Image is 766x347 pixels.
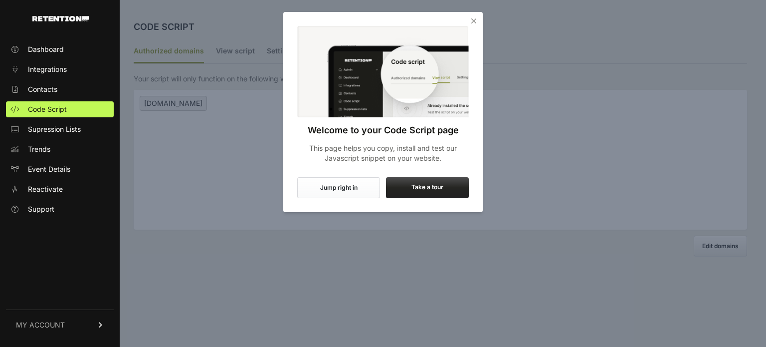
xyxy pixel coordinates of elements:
span: Contacts [28,84,57,94]
a: Contacts [6,81,114,97]
a: Supression Lists [6,121,114,137]
img: Retention.com [32,16,89,21]
span: Dashboard [28,44,64,54]
a: MY ACCOUNT [6,310,114,340]
a: Integrations [6,61,114,77]
p: This page helps you copy, install and test our Javascript snippet on your website. [297,143,469,163]
a: Code Script [6,101,114,117]
button: Jump right in [297,177,380,198]
label: Take a tour [386,177,469,198]
span: Reactivate [28,184,63,194]
i: Close [469,16,479,26]
a: Trends [6,141,114,157]
span: Event Details [28,164,70,174]
img: Code Script Onboarding [297,26,469,117]
span: Code Script [28,104,67,114]
a: Support [6,201,114,217]
a: Reactivate [6,181,114,197]
span: Trends [28,144,50,154]
span: Supression Lists [28,124,81,134]
a: Dashboard [6,41,114,57]
span: Integrations [28,64,67,74]
span: Support [28,204,54,214]
span: MY ACCOUNT [16,320,65,330]
h3: Welcome to your Code Script page [297,123,469,137]
a: Event Details [6,161,114,177]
